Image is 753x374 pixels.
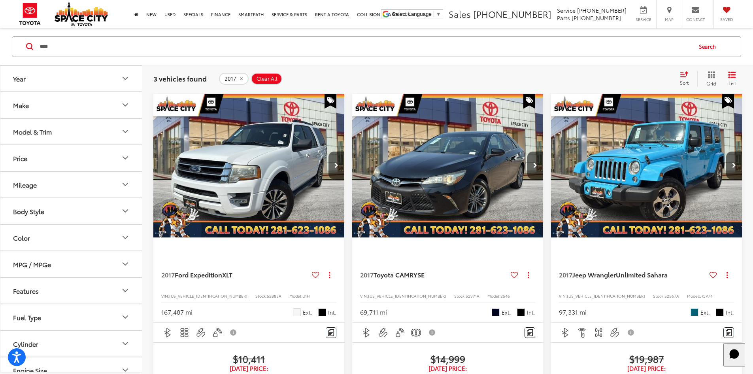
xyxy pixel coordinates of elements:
button: FeaturesFeatures [0,277,143,303]
span: $10,411 [161,353,336,365]
img: 2017 Jeep Wrangler Unlimited Sahara [551,94,743,238]
span: Jeep Wrangler [572,270,616,279]
span: Ext. [700,309,710,316]
span: Model: [687,293,700,299]
span: Oxford White [293,308,301,316]
a: 2017 Toyota CAMRY SE2017 Toyota CAMRY SE2017 Toyota CAMRY SE2017 Toyota CAMRY SE [352,94,544,237]
div: Model & Trim [121,127,130,136]
div: Features [13,287,39,294]
span: XLT [222,270,232,279]
span: 2017 [161,270,175,279]
span: 2017 [559,270,572,279]
span: Ext. [303,309,312,316]
div: Price [121,153,130,163]
button: Grid View [697,70,722,86]
span: U1H [302,293,310,299]
span: Stock: [454,293,466,299]
button: Select sort value [676,70,697,86]
div: Color [13,234,30,241]
button: Actions [323,268,336,282]
button: MakeMake [0,92,143,118]
span: [US_VEHICLE_IDENTIFICATION_NUMBER] [169,293,247,299]
span: $19,987 [559,353,734,365]
button: Next image [726,152,742,179]
span: VIN: [360,293,368,299]
div: Fuel Type [121,312,130,322]
button: Comments [326,327,336,338]
img: 2017 Ford Expedition XLT [153,94,345,238]
span: Int. [328,309,336,316]
div: Cylinder [121,339,130,348]
button: Comments [525,327,535,338]
img: Aux Input [610,328,620,338]
span: $14,999 [360,353,535,365]
span: Contact [686,17,705,22]
button: Body StyleBody Style [0,198,143,224]
button: Search [691,36,727,56]
span: Stock: [255,293,267,299]
div: Engine Size [13,366,47,374]
button: View Disclaimer [227,324,240,341]
button: remove 2017 [219,72,249,84]
span: Toyota CAMRY [374,270,417,279]
img: Bluetooth® [561,328,570,338]
img: Bluetooth® [362,328,372,338]
span: Sales [449,8,471,20]
a: Select Language​ [392,11,441,17]
button: List View [722,70,742,86]
span: dropdown dots [528,272,529,278]
button: Clear All [251,72,282,84]
a: 2017Ford ExpeditionXLT [161,270,309,279]
button: Actions [720,268,734,282]
div: Cylinder [13,340,38,347]
div: Color [121,233,130,242]
span: [PHONE_NUMBER] [577,6,627,14]
div: Fuel Type [13,313,41,321]
div: Mileage [13,180,37,188]
span: ▼ [436,11,441,17]
span: [DATE] Price: [161,365,336,372]
div: Features [121,286,130,295]
button: Next image [328,152,344,179]
span: Select Language [392,11,432,17]
button: MileageMileage [0,171,143,197]
div: Make [121,100,130,110]
span: dropdown dots [329,272,330,278]
span: Special [523,94,535,109]
span: [US_VEHICLE_IDENTIFICATION_NUMBER] [368,293,446,299]
span: List [728,79,736,86]
img: Keyless Entry [395,328,405,338]
span: Saved [718,17,735,22]
span: VIN: [161,293,169,299]
input: Search by Make, Model, or Keyword [39,37,691,56]
span: Grid [706,80,716,86]
span: Sort [680,79,689,86]
img: Emergency Brake Assist [411,328,421,338]
div: Body Style [13,207,44,215]
img: Comments [328,329,334,336]
a: 2017Toyota CAMRYSE [360,270,508,279]
span: 52883A [267,293,281,299]
span: Midnight Black Metallic [492,308,500,316]
a: 2017 Ford Expedition XLT2017 Ford Expedition XLT2017 Ford Expedition XLT2017 Ford Expedition XLT [153,94,345,237]
button: YearYear [0,65,143,91]
span: VIN: [559,293,567,299]
div: Price [13,154,27,161]
div: 97,331 mi [559,308,587,317]
button: PricePrice [0,145,143,171]
button: Next image [527,152,543,179]
button: Actions [521,268,535,282]
button: View Disclaimer [625,324,638,341]
div: 2017 Jeep Wrangler Unlimited Sahara 0 [551,94,743,237]
button: ColorColor [0,224,143,250]
img: Aux Input [378,328,388,338]
span: [DATE] Price: [360,365,535,372]
img: Comments [527,329,533,336]
span: [US_VEHICLE_IDENTIFICATION_NUMBER] [567,293,645,299]
span: Special [325,94,336,109]
div: 167,487 mi [161,308,192,317]
span: Stock: [653,293,664,299]
span: Ext. [502,309,511,316]
span: [PHONE_NUMBER] [473,8,551,20]
span: Special [722,94,734,109]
